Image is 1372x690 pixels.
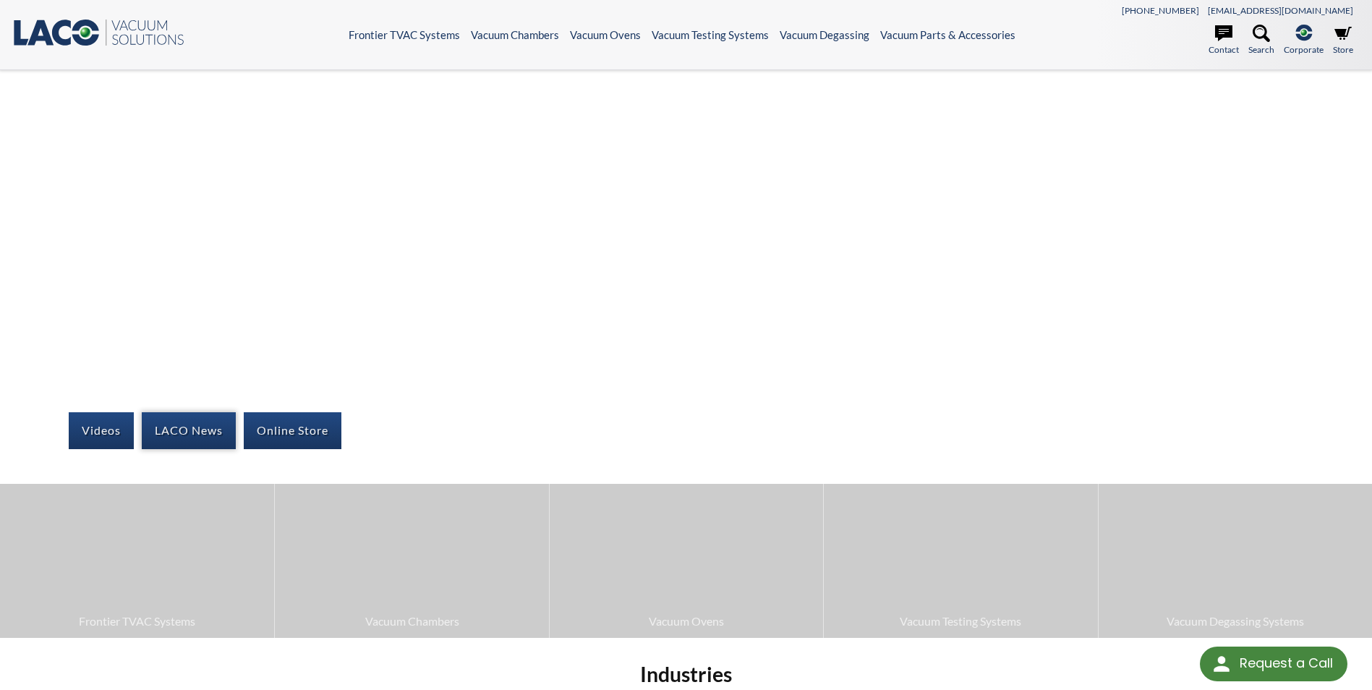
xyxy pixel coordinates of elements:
[349,28,460,41] a: Frontier TVAC Systems
[244,412,341,448] a: Online Store
[1106,612,1365,631] span: Vacuum Degassing Systems
[7,612,267,631] span: Frontier TVAC Systems
[1240,647,1333,680] div: Request a Call
[831,612,1090,631] span: Vacuum Testing Systems
[291,661,1080,688] h2: Industries
[1333,25,1353,56] a: Store
[557,612,816,631] span: Vacuum Ovens
[282,612,541,631] span: Vacuum Chambers
[550,484,823,637] a: Vacuum Ovens
[652,28,769,41] a: Vacuum Testing Systems
[1099,484,1372,637] a: Vacuum Degassing Systems
[1208,5,1353,16] a: [EMAIL_ADDRESS][DOMAIN_NAME]
[1209,25,1239,56] a: Contact
[1248,25,1274,56] a: Search
[1284,43,1324,56] span: Corporate
[570,28,641,41] a: Vacuum Ovens
[1210,652,1233,676] img: round button
[275,484,548,637] a: Vacuum Chambers
[780,28,869,41] a: Vacuum Degassing
[880,28,1015,41] a: Vacuum Parts & Accessories
[824,484,1097,637] a: Vacuum Testing Systems
[142,412,236,448] a: LACO News
[471,28,559,41] a: Vacuum Chambers
[1122,5,1199,16] a: [PHONE_NUMBER]
[69,412,134,448] a: Videos
[1200,647,1347,681] div: Request a Call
